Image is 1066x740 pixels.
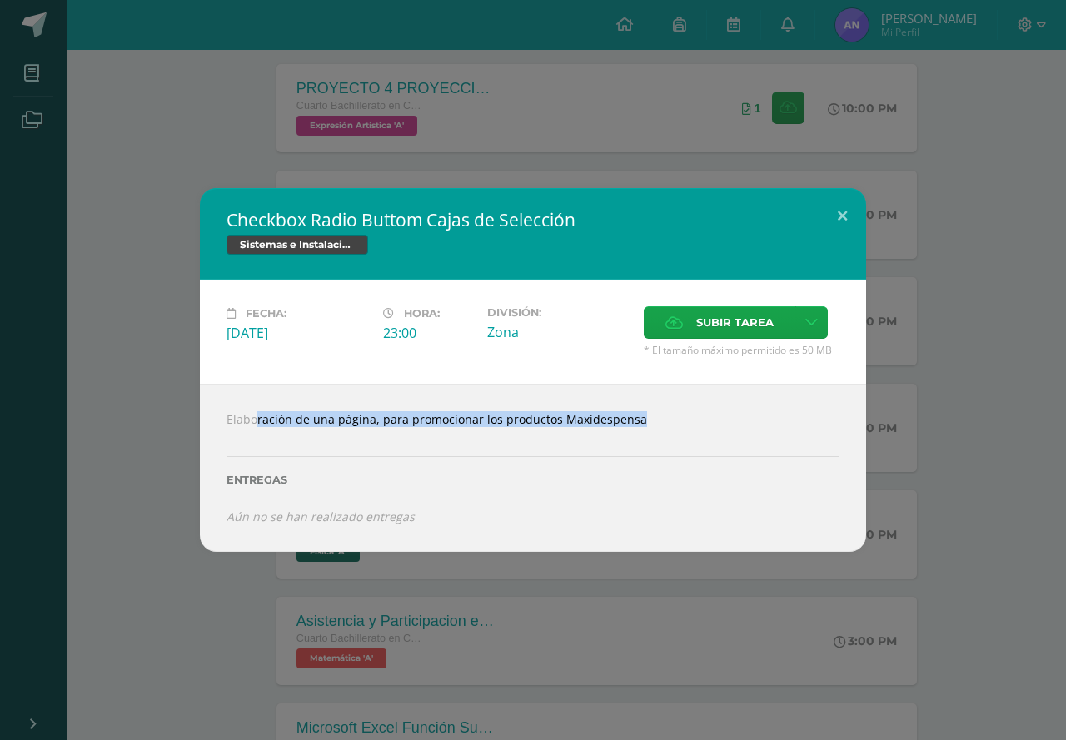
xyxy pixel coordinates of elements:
[227,324,370,342] div: [DATE]
[644,343,839,357] span: * El tamaño máximo permitido es 50 MB
[404,307,440,320] span: Hora:
[487,323,630,341] div: Zona
[487,306,630,319] label: División:
[227,509,415,524] i: Aún no se han realizado entregas
[819,188,866,245] button: Close (Esc)
[383,324,474,342] div: 23:00
[227,208,839,231] h2: Checkbox Radio Buttom Cajas de Selección
[200,384,866,552] div: Elaboración de una página, para promocionar los productos Maxidespensa
[246,307,286,320] span: Fecha:
[227,235,368,255] span: Sistemas e Instalación de Software
[696,307,774,338] span: Subir tarea
[227,474,839,486] label: Entregas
